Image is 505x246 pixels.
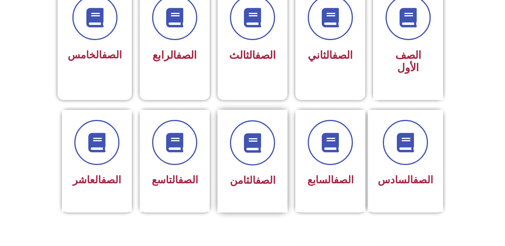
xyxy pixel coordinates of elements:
[102,49,122,61] a: الصف
[256,174,275,186] a: الصف
[68,49,122,61] span: الخامس
[229,49,276,61] span: الثالث
[334,174,354,186] a: الصف
[332,49,353,61] a: الصف
[308,49,353,61] span: الثاني
[307,174,354,186] span: السابع
[178,174,198,186] a: الصف
[176,49,197,61] a: الصف
[153,49,197,61] span: الرابع
[255,49,276,61] a: الصف
[413,174,433,186] a: الصف
[230,174,275,186] span: الثامن
[395,49,421,74] span: الصف الأول
[73,174,121,186] span: العاشر
[152,174,198,186] span: التاسع
[101,174,121,186] a: الصف
[378,174,433,186] span: السادس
